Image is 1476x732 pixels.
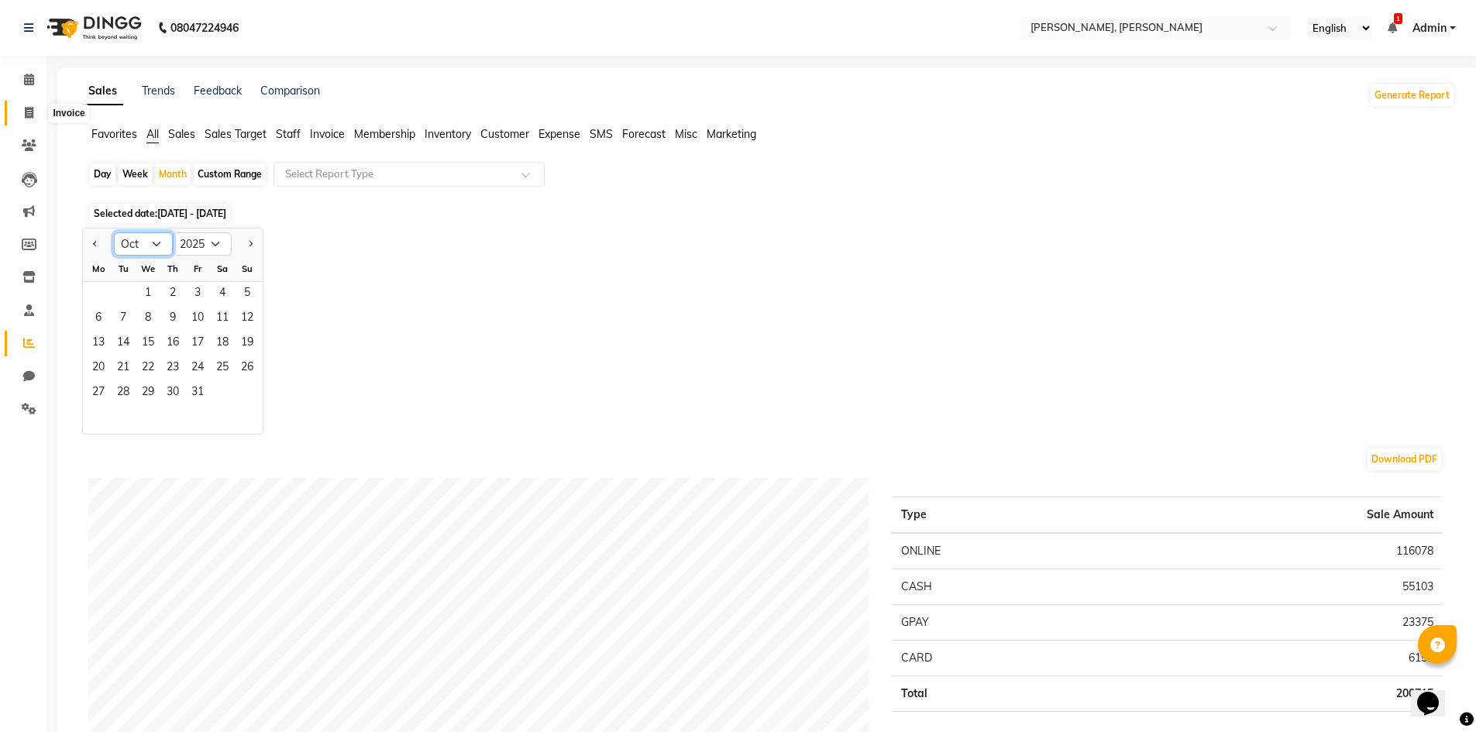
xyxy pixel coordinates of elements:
div: Wednesday, October 8, 2025 [136,307,160,332]
span: 5 [235,282,260,307]
div: Wednesday, October 1, 2025 [136,282,160,307]
div: Wednesday, October 15, 2025 [136,332,160,356]
div: Week [119,163,152,185]
div: Saturday, October 25, 2025 [210,356,235,381]
th: Sale Amount [1115,497,1443,534]
button: Generate Report [1371,84,1454,106]
a: Feedback [194,84,242,98]
span: 7 [111,307,136,332]
div: Tuesday, October 7, 2025 [111,307,136,332]
div: Custom Range [194,163,266,185]
div: Friday, October 17, 2025 [185,332,210,356]
div: Sunday, October 26, 2025 [235,356,260,381]
div: Mo [86,256,111,281]
span: 19 [235,332,260,356]
span: Inventory [425,127,471,141]
td: 200715 [1115,676,1443,712]
span: Selected date: [90,204,230,223]
span: [DATE] - [DATE] [157,208,226,219]
span: Admin [1412,20,1447,36]
div: Thursday, October 30, 2025 [160,381,185,406]
span: 1 [136,282,160,307]
div: Thursday, October 23, 2025 [160,356,185,381]
td: Total [892,676,1115,712]
div: Su [235,256,260,281]
div: Monday, October 20, 2025 [86,356,111,381]
div: Day [90,163,115,185]
span: 31 [185,381,210,406]
span: 11 [210,307,235,332]
div: Monday, October 13, 2025 [86,332,111,356]
td: 116078 [1115,533,1443,569]
span: 3 [185,282,210,307]
b: 08047224946 [170,6,239,50]
td: 55103 [1115,569,1443,605]
span: 17 [185,332,210,356]
span: Membership [354,127,415,141]
span: 13 [86,332,111,356]
span: 14 [111,332,136,356]
div: Wednesday, October 22, 2025 [136,356,160,381]
a: Sales [82,77,123,105]
span: 16 [160,332,185,356]
span: 4 [210,282,235,307]
div: Invoice [49,104,88,122]
span: Misc [675,127,697,141]
span: 28 [111,381,136,406]
span: 18 [210,332,235,356]
div: Tuesday, October 21, 2025 [111,356,136,381]
img: logo [40,6,146,50]
span: 26 [235,356,260,381]
span: Forecast [622,127,666,141]
span: 29 [136,381,160,406]
span: Staff [276,127,301,141]
a: Comparison [260,84,320,98]
span: 25 [210,356,235,381]
div: Month [155,163,191,185]
div: We [136,256,160,281]
div: Monday, October 27, 2025 [86,381,111,406]
div: Thursday, October 9, 2025 [160,307,185,332]
th: Type [892,497,1115,534]
span: 20 [86,356,111,381]
div: Friday, October 3, 2025 [185,282,210,307]
select: Select month [114,232,173,256]
div: Thursday, October 16, 2025 [160,332,185,356]
div: Th [160,256,185,281]
div: Fr [185,256,210,281]
span: All [146,127,159,141]
div: Tu [111,256,136,281]
select: Select year [173,232,232,256]
span: 2 [160,282,185,307]
div: Tuesday, October 14, 2025 [111,332,136,356]
div: Thursday, October 2, 2025 [160,282,185,307]
td: CASH [892,569,1115,605]
td: 6159 [1115,641,1443,676]
div: Friday, October 24, 2025 [185,356,210,381]
span: 8 [136,307,160,332]
span: 1 [1394,13,1402,24]
div: Saturday, October 11, 2025 [210,307,235,332]
span: 9 [160,307,185,332]
div: Wednesday, October 29, 2025 [136,381,160,406]
span: 22 [136,356,160,381]
span: SMS [590,127,613,141]
td: ONLINE [892,533,1115,569]
span: 10 [185,307,210,332]
td: CARD [892,641,1115,676]
a: Trends [142,84,175,98]
span: Marketing [707,127,756,141]
span: 12 [235,307,260,332]
span: 23 [160,356,185,381]
span: 21 [111,356,136,381]
div: Monday, October 6, 2025 [86,307,111,332]
span: 15 [136,332,160,356]
div: Sunday, October 12, 2025 [235,307,260,332]
div: Sunday, October 19, 2025 [235,332,260,356]
iframe: chat widget [1411,670,1461,717]
td: 23375 [1115,605,1443,641]
span: 30 [160,381,185,406]
button: Next month [244,232,256,256]
span: Favorites [91,127,137,141]
span: Expense [538,127,580,141]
